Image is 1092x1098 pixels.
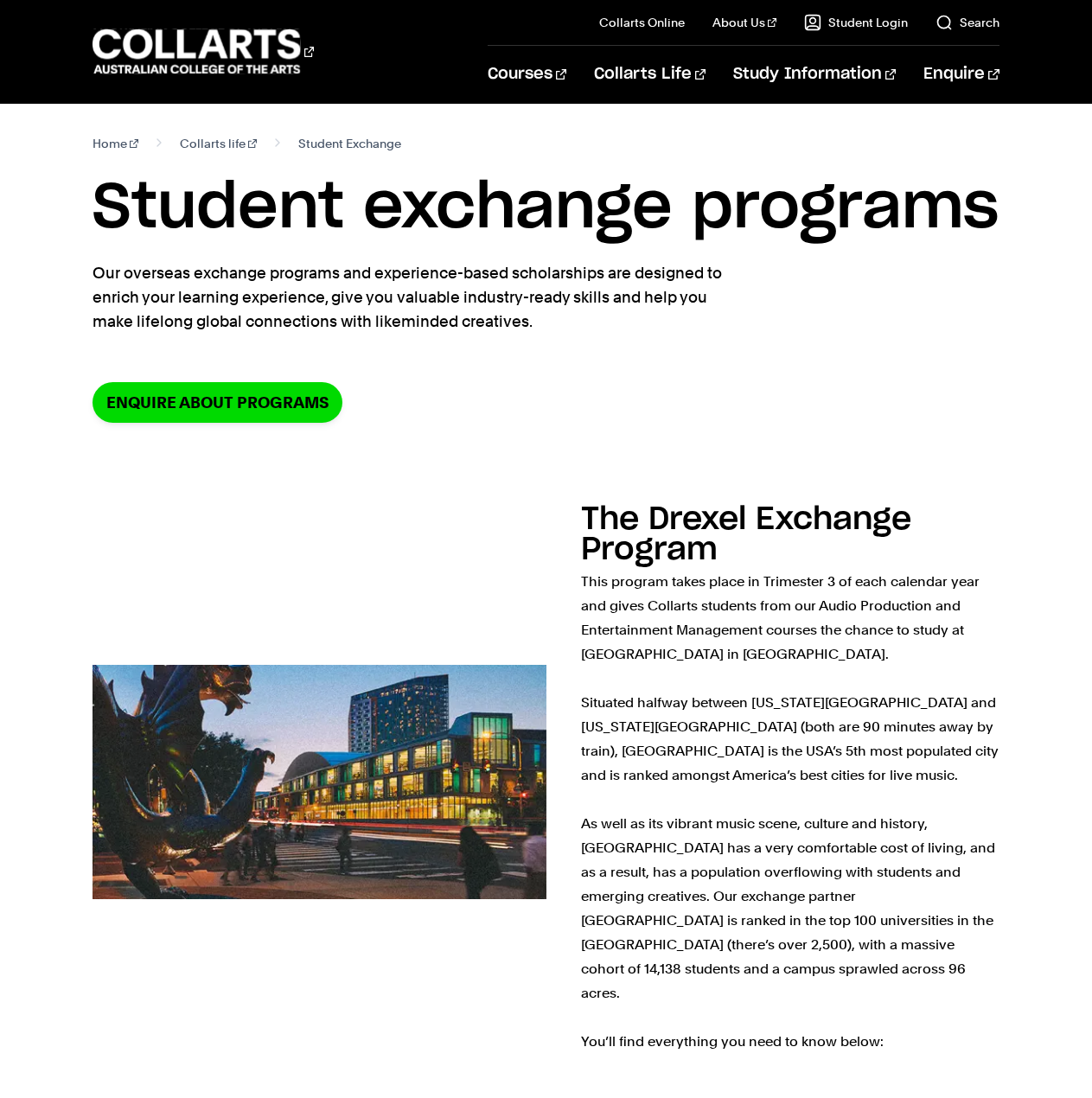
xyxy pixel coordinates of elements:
h1: Student exchange programs [93,169,999,247]
a: Collarts life [180,131,257,156]
a: Collarts Online [599,14,685,31]
a: Enquire about programs [93,382,342,423]
a: Enquire [923,46,999,103]
a: Study Information [733,46,896,103]
a: About Us [712,14,776,31]
a: Collarts Life [594,46,706,103]
p: This program takes place in Trimester 3 of each calendar year and gives Collarts students from ou... [581,570,999,1054]
a: Student Login [804,14,908,31]
a: Home [93,131,138,156]
span: Student Exchange [298,131,401,156]
a: Courses [488,46,566,103]
div: Go to homepage [93,27,314,76]
a: Search [936,14,999,31]
h2: The Drexel Exchange Program [581,504,911,565]
p: Our overseas exchange programs and experience-based scholarships are designed to enrich your lear... [93,261,724,334]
